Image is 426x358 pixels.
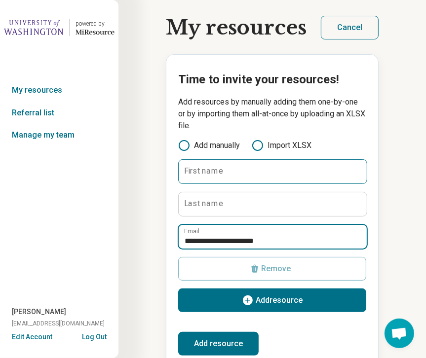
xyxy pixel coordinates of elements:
label: First name [184,167,223,175]
button: Cancel [321,16,379,39]
label: Add manually [178,140,240,151]
h2: Time to invite your resources! [178,71,366,88]
label: Last name [184,200,223,208]
h1: My resources [166,16,307,39]
div: Open chat [385,319,414,348]
a: University of Washingtonpowered by [4,16,115,39]
button: Remove [178,257,366,281]
div: powered by [76,19,115,28]
p: Add resources by manually adding them one-by-one or by importing them all-at-once by uploading an... [178,96,366,132]
button: Log Out [82,332,107,340]
span: Add resource [256,296,303,304]
button: Addresource [178,288,366,312]
span: [EMAIL_ADDRESS][DOMAIN_NAME] [12,319,105,328]
button: Add resource [178,332,259,356]
label: Email [184,228,199,234]
button: Edit Account [12,332,52,342]
span: [PERSON_NAME] [12,307,66,317]
img: University of Washington [4,16,63,39]
label: Import XLSX [252,140,311,151]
